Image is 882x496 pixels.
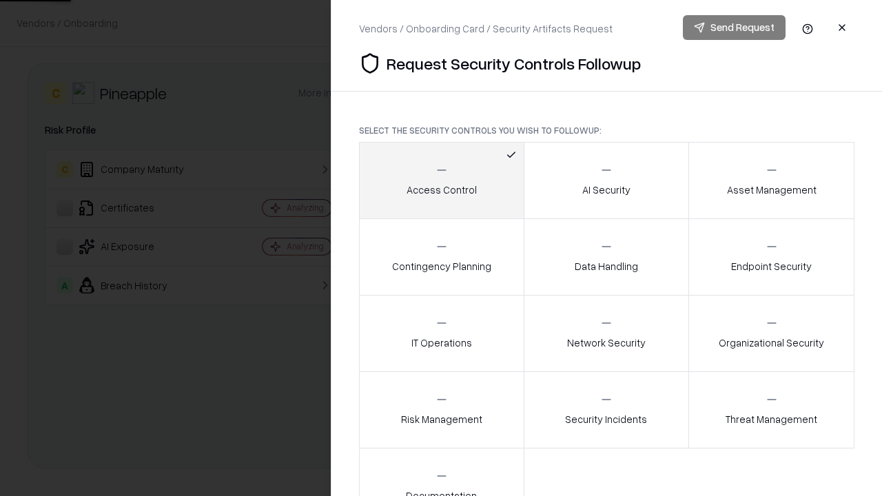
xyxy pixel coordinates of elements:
[719,335,824,350] p: Organizational Security
[411,335,472,350] p: IT Operations
[688,295,854,372] button: Organizational Security
[567,335,646,350] p: Network Security
[359,125,854,136] p: Select the security controls you wish to followup:
[582,183,630,197] p: AI Security
[524,371,690,448] button: Security Incidents
[407,183,477,197] p: Access Control
[575,259,638,273] p: Data Handling
[727,183,817,197] p: Asset Management
[359,21,613,36] div: Vendors / Onboarding Card / Security Artifacts Request
[359,371,524,448] button: Risk Management
[359,218,524,296] button: Contingency Planning
[524,218,690,296] button: Data Handling
[726,412,817,426] p: Threat Management
[565,412,647,426] p: Security Incidents
[731,259,812,273] p: Endpoint Security
[387,52,641,74] p: Request Security Controls Followup
[688,218,854,296] button: Endpoint Security
[524,295,690,372] button: Network Security
[392,259,491,273] p: Contingency Planning
[688,371,854,448] button: Threat Management
[401,412,482,426] p: Risk Management
[359,295,524,372] button: IT Operations
[359,142,524,219] button: Access Control
[688,142,854,219] button: Asset Management
[524,142,690,219] button: AI Security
